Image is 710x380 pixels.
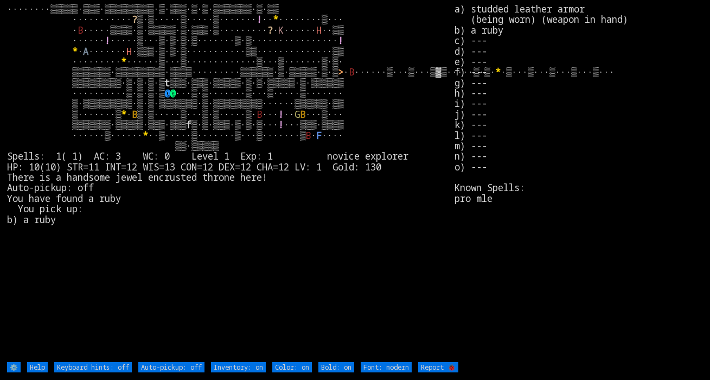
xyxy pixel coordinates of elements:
[316,129,322,142] font: F
[267,24,273,36] font: ?
[349,66,354,78] font: B
[295,108,300,121] font: G
[318,362,354,372] input: Bold: on
[300,108,305,121] font: B
[138,362,204,372] input: Auto-pickup: off
[132,108,137,121] font: B
[105,34,110,47] font: !
[211,362,266,372] input: Inventory: on
[7,4,455,361] larn: ········▒▒▒▒▒·▒▒▒·▒▒▒▒▒▒▒▒▒·▒·▒▒▒·▒·▒·▒▒▒▒▒▒▒·▒·▒▒ ··········· ▒·▒·····▒·····▒······· ·· ········...
[54,362,132,372] input: Keyboard hints: off
[27,362,48,372] input: Help
[164,87,170,99] font: @
[305,129,311,142] font: B
[257,13,262,26] font: !
[278,108,284,121] font: !
[132,13,137,26] font: ?
[257,108,262,121] font: B
[455,4,703,361] stats: a) studded leather armor (being worn) (weapon in hand) b) a ruby c) --- d) --- e) --- f) --- g) -...
[338,34,343,47] font: !
[418,362,458,372] input: Report 🐞
[78,24,83,36] font: B
[278,24,284,36] font: K
[316,24,322,36] font: H
[83,45,88,58] font: A
[164,77,170,89] font: t
[338,66,343,78] font: >
[186,118,191,131] font: f
[7,362,21,372] input: ⚙️
[272,362,312,372] input: Color: on
[278,118,284,131] font: !
[126,45,132,58] font: H
[170,87,175,99] font: @
[361,362,412,372] input: Font: modern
